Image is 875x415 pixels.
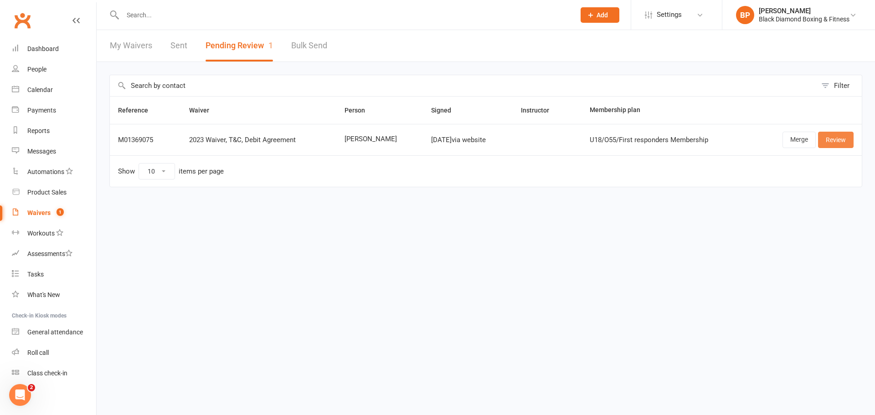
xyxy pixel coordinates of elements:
[12,182,96,203] a: Product Sales
[521,105,559,116] button: Instructor
[179,168,224,175] div: items per page
[345,135,415,143] span: [PERSON_NAME]
[345,105,375,116] button: Person
[110,75,817,96] input: Search by contact
[431,105,461,116] button: Signed
[759,7,849,15] div: [PERSON_NAME]
[12,322,96,343] a: General attendance kiosk mode
[834,80,849,91] div: Filter
[12,223,96,244] a: Workouts
[118,105,158,116] button: Reference
[582,97,751,124] th: Membership plan
[9,384,31,406] iframe: Intercom live chat
[189,107,219,114] span: Waiver
[27,148,56,155] div: Messages
[817,75,862,96] button: Filter
[11,9,34,32] a: Clubworx
[170,30,187,61] a: Sent
[57,208,64,216] span: 1
[581,7,619,23] button: Add
[118,136,173,144] div: M01369075
[12,285,96,305] a: What's New
[27,328,83,336] div: General attendance
[12,80,96,100] a: Calendar
[12,121,96,141] a: Reports
[12,203,96,223] a: Waivers 1
[521,107,559,114] span: Instructor
[268,41,273,50] span: 1
[27,127,50,134] div: Reports
[291,30,327,61] a: Bulk Send
[27,168,64,175] div: Automations
[12,343,96,363] a: Roll call
[12,264,96,285] a: Tasks
[590,136,743,144] div: U18/O55/First responders Membership
[27,107,56,114] div: Payments
[12,162,96,182] a: Automations
[27,250,72,257] div: Assessments
[189,136,328,144] div: 2023 Waiver, T&C, Debit Agreement
[345,107,375,114] span: Person
[28,384,35,391] span: 2
[657,5,682,25] span: Settings
[431,136,504,144] div: [DATE] via website
[27,349,49,356] div: Roll call
[782,132,816,148] a: Merge
[27,230,55,237] div: Workouts
[12,59,96,80] a: People
[597,11,608,19] span: Add
[12,363,96,384] a: Class kiosk mode
[12,100,96,121] a: Payments
[12,244,96,264] a: Assessments
[12,39,96,59] a: Dashboard
[27,369,67,377] div: Class check-in
[189,105,219,116] button: Waiver
[736,6,754,24] div: BP
[27,189,67,196] div: Product Sales
[818,132,854,148] a: Review
[120,9,569,21] input: Search...
[27,209,51,216] div: Waivers
[27,66,46,73] div: People
[118,163,224,179] div: Show
[759,15,849,23] div: Black Diamond Boxing & Fitness
[110,30,152,61] a: My Waivers
[206,30,273,61] button: Pending Review1
[27,291,60,298] div: What's New
[27,86,53,93] div: Calendar
[27,271,44,278] div: Tasks
[118,107,158,114] span: Reference
[431,107,461,114] span: Signed
[12,141,96,162] a: Messages
[27,45,59,52] div: Dashboard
